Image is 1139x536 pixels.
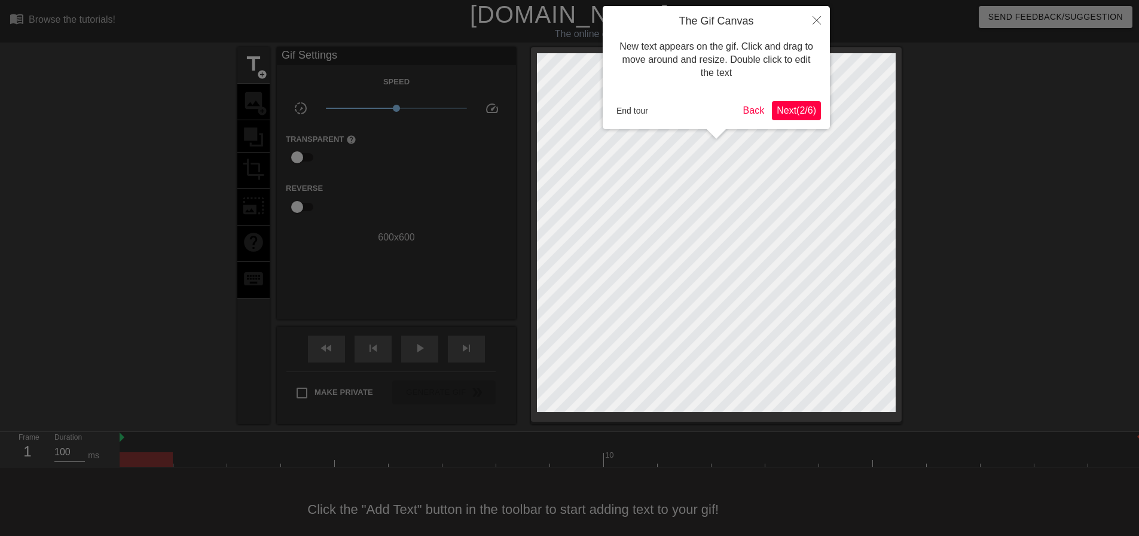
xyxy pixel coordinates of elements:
span: speed [485,101,499,115]
label: Transparent [286,133,356,145]
span: play_arrow [413,341,427,355]
div: Gif Settings [277,47,516,65]
a: [DOMAIN_NAME] [470,1,669,28]
div: The online gif editor [386,27,808,41]
div: Frame [10,432,45,467]
span: Make Private [314,386,373,398]
label: Duration [54,434,82,441]
div: 600 x 600 [277,230,516,245]
span: menu_book [10,11,24,26]
div: New text appears on the gif. Click and drag to move around and resize. Double click to edit the text [612,28,821,92]
button: Close [804,6,830,33]
h4: The Gif Canvas [612,15,821,28]
span: slow_motion_video [294,101,308,115]
span: Next ( 2 / 6 ) [777,105,816,115]
button: Next [772,101,821,120]
button: End tour [612,102,653,120]
span: add_circle [257,69,267,80]
label: Speed [383,76,410,88]
span: Send Feedback/Suggestion [988,10,1123,25]
button: Back [738,101,769,120]
div: 1 [19,441,36,462]
span: help [346,135,356,145]
span: fast_rewind [319,341,334,355]
span: title [242,53,265,75]
span: skip_previous [366,341,380,355]
label: Reverse [286,182,323,194]
div: 10 [605,449,616,461]
button: Send Feedback/Suggestion [979,6,1132,28]
span: skip_next [459,341,474,355]
a: Browse the tutorials! [10,11,115,30]
div: Browse the tutorials! [29,14,115,25]
div: ms [88,449,99,462]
